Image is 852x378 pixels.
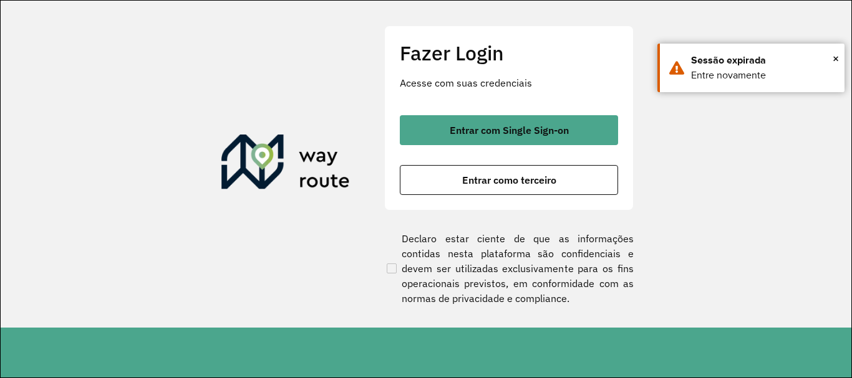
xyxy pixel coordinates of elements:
span: Entrar com Single Sign-on [450,125,569,135]
label: Declaro estar ciente de que as informações contidas nesta plataforma são confidenciais e devem se... [384,231,634,306]
h2: Fazer Login [400,41,618,65]
button: Close [833,49,839,68]
p: Acesse com suas credenciais [400,75,618,90]
button: button [400,115,618,145]
span: Entrar como terceiro [462,175,556,185]
button: button [400,165,618,195]
img: Roteirizador AmbevTech [221,135,350,194]
div: Sessão expirada [691,53,835,68]
div: Entre novamente [691,68,835,83]
span: × [833,49,839,68]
